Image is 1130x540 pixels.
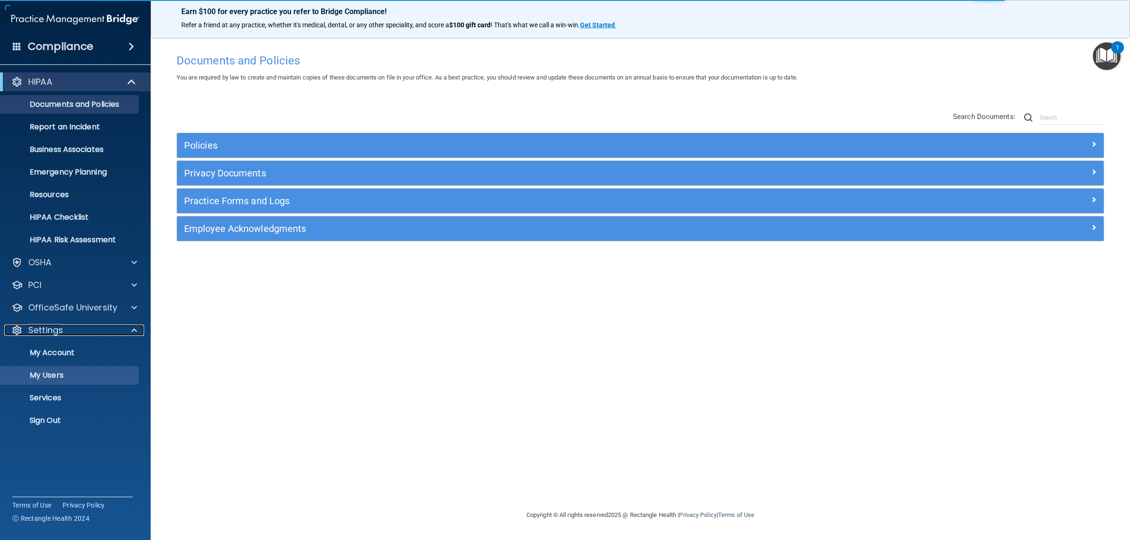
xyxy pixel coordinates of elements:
[6,167,135,177] p: Emergency Planning
[6,416,135,425] p: Sign Out
[11,325,137,336] a: Settings
[11,76,137,87] a: HIPAA
[6,122,135,132] p: Report an Incident
[580,21,615,29] strong: Get Started
[11,279,137,291] a: PCI
[1040,111,1104,125] input: Search
[181,7,1099,16] p: Earn $100 for every practice you refer to Bridge Compliance!
[6,100,135,109] p: Documents and Policies
[184,166,1097,181] a: Privacy Documents
[12,500,51,510] a: Terms of Use
[679,511,716,518] a: Privacy Policy
[1093,42,1121,70] button: Open Resource Center, 1 new notification
[181,21,449,29] span: Refer a friend at any practice, whether it's medical, dental, or any other speciality, and score a
[468,500,812,530] div: Copyright © All rights reserved 2025 @ Rectangle Health | |
[718,511,754,518] a: Terms of Use
[28,257,52,268] p: OSHA
[184,196,865,206] h5: Practice Forms and Logs
[953,112,1016,121] span: Search Documents:
[12,514,89,523] span: Ⓒ Rectangle Health 2024
[11,10,139,29] img: PMB logo
[28,279,41,291] p: PCI
[184,223,865,234] h5: Employee Acknowledgments
[28,76,52,87] p: HIPAA
[449,21,491,29] strong: $100 gift card
[28,325,63,336] p: Settings
[184,193,1097,208] a: Practice Forms and Logs
[6,145,135,154] p: Business Associates
[177,74,798,81] span: You are required by law to create and maintain copies of these documents on file in your office. ...
[6,235,135,245] p: HIPAA Risk Assessment
[184,138,1097,153] a: Policies
[6,393,135,403] p: Services
[491,21,580,29] span: ! That's what we call a win-win.
[6,190,135,199] p: Resources
[184,221,1097,236] a: Employee Acknowledgments
[1024,113,1033,122] img: ic-search.3b580494.png
[28,40,93,53] h4: Compliance
[28,302,117,313] p: OfficeSafe University
[11,257,137,268] a: OSHA
[6,371,135,380] p: My Users
[184,140,865,151] h5: Policies
[63,500,105,510] a: Privacy Policy
[6,213,135,222] p: HIPAA Checklist
[184,168,865,178] h5: Privacy Documents
[1116,48,1119,60] div: 1
[580,21,616,29] a: Get Started
[6,348,135,357] p: My Account
[177,55,1104,67] h4: Documents and Policies
[11,302,137,313] a: OfficeSafe University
